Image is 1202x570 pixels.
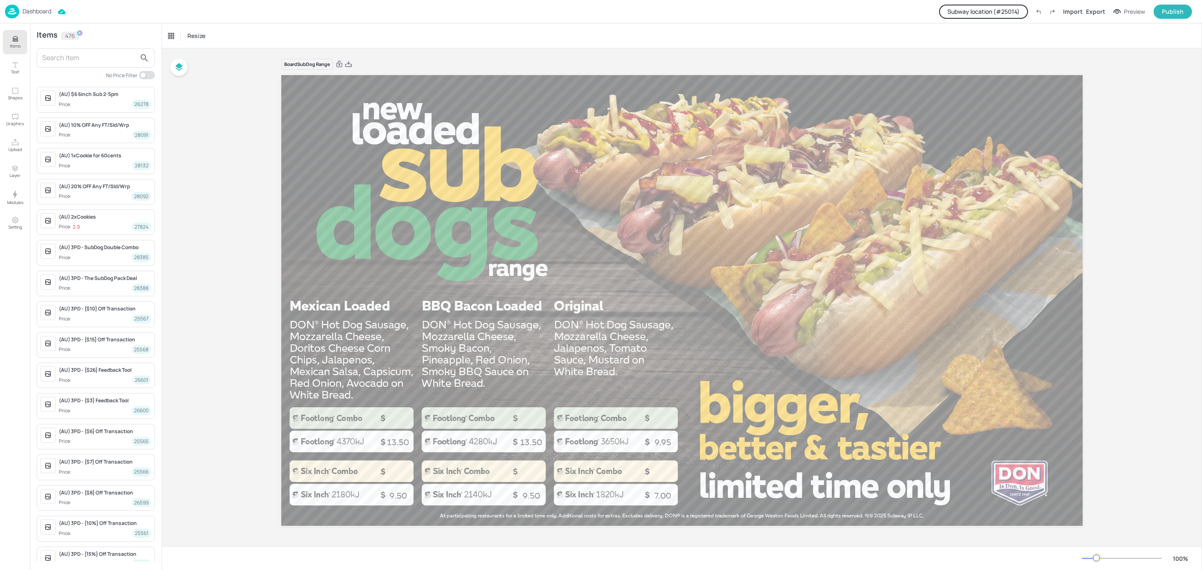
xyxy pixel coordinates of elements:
[59,550,151,558] div: (AU) 3PD - {15%} Off Transaction
[6,121,24,126] p: Graphics
[3,82,27,106] button: Shapes
[59,336,151,343] div: (AU) 3PD - {$15} Off Transaction
[520,437,542,447] span: 13.50
[131,345,151,354] div: 25568
[59,346,73,353] div: Price:
[59,499,73,506] div: Price:
[7,199,23,205] p: Modules
[37,32,58,40] div: Items
[59,183,151,190] div: (AU) 20% OFF Any FT/Sld/Wrp
[654,491,671,501] span: 7.00
[186,31,207,40] span: Resize
[59,223,80,230] div: Price:
[59,489,151,497] div: (AU) 3PD - {$8} Off Transaction
[59,428,151,435] div: (AU) 3PD - {$6} Off Transaction
[1031,5,1045,19] label: Undo (Ctrl + Z)
[131,284,151,293] div: 28388
[939,5,1028,19] button: Subway location (#25014)
[59,530,73,537] div: Price:
[59,121,151,129] div: (AU) 10% OFF Any FT/Sld/Wrp
[654,437,671,447] span: 9.95
[3,159,27,184] button: Layer
[132,222,151,231] div: 27824
[11,69,19,75] p: Text
[59,407,73,414] div: Price:
[59,131,73,139] div: Price:
[65,33,75,39] p: 476
[59,315,73,323] div: Price:
[59,458,151,466] div: (AU) 3PD - {$7} Off Transaction
[59,520,151,527] div: (AU) 3PD - {10%} Off Transaction
[5,5,19,18] img: logo-86c26b7e.jpg
[131,253,151,262] div: 28385
[132,131,151,139] div: 28091
[389,491,407,501] span: 9.50
[42,51,136,65] input: Search Item
[132,376,151,384] div: 26601
[3,30,27,54] button: Items
[23,8,51,14] p: Dashboard
[59,305,151,313] div: (AU) 3PD - {$10} Off Transaction
[523,491,540,501] span: 9.50
[3,211,27,235] button: Setting
[59,366,151,374] div: (AU) 3PD - {$26} Feedback Tool
[132,529,151,537] div: 25561
[1124,7,1145,16] div: Preview
[3,134,27,158] button: Upload
[3,56,27,80] button: Text
[281,59,333,70] div: Board SubDog Range
[59,101,73,108] div: Price:
[59,193,73,200] div: Price:
[10,43,20,49] p: Items
[10,172,20,178] p: Layer
[131,560,151,568] div: 26602
[1170,554,1190,563] div: 100 %
[59,438,73,445] div: Price:
[59,285,73,292] div: Price:
[131,406,151,415] div: 26600
[59,275,151,282] div: (AU) 3PD - The SubDog Pack Deal
[1045,5,1060,19] label: Redo (Ctrl + Y)
[59,560,73,567] div: Price:
[59,469,73,476] div: Price:
[59,254,73,261] div: Price:
[132,161,151,170] div: 28132
[1109,5,1150,18] button: Preview
[73,224,80,230] p: 2.9
[131,437,151,446] div: 25565
[1162,7,1184,16] div: Publish
[1154,5,1192,19] button: Publish
[8,95,23,101] p: Shapes
[131,467,151,476] div: 25566
[59,162,73,169] div: Price:
[132,100,151,108] div: 26278
[387,437,409,447] span: 13.50
[59,377,73,384] div: Price:
[132,314,151,323] div: 25567
[3,185,27,209] button: Modules
[59,397,151,404] div: (AU) 3PD - {$3} Feedback Tool
[59,91,151,98] div: (AU) $6 6inch Sub 2-5pm
[106,72,137,79] div: No Price Filter
[59,152,151,159] div: (AU) 1xCookie for 60cents
[131,192,151,201] div: 28092
[136,50,153,66] button: search
[131,498,151,507] div: 26599
[1086,7,1105,16] div: Export
[8,224,22,230] p: Setting
[3,108,27,132] button: Graphics
[1063,7,1083,16] div: Import
[8,146,22,152] p: Upload
[59,244,151,251] div: (AU) 3PD - SubDog Double Combo
[59,213,151,221] div: (AU) 2xCookies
